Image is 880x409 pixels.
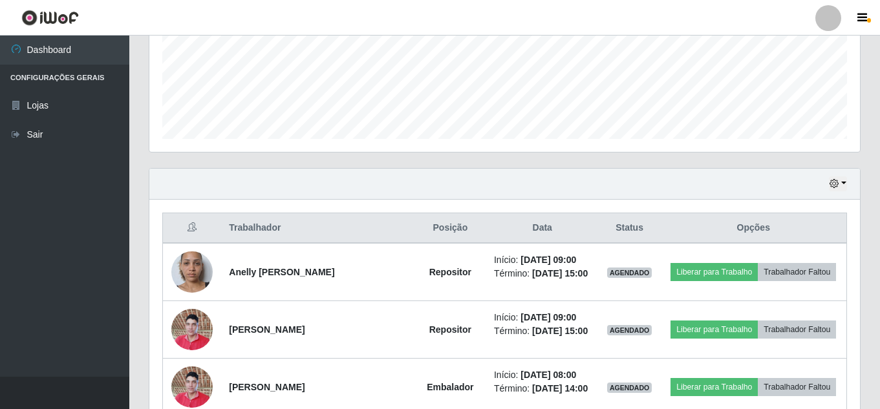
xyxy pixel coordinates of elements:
[758,378,836,396] button: Trabalhador Faltou
[532,326,588,336] time: [DATE] 15:00
[599,213,661,244] th: Status
[429,267,471,277] strong: Repositor
[661,213,847,244] th: Opções
[221,213,414,244] th: Trabalhador
[494,311,591,324] li: Início:
[429,324,471,335] strong: Repositor
[494,382,591,395] li: Término:
[229,382,305,392] strong: [PERSON_NAME]
[607,325,652,335] span: AGENDADO
[427,382,473,392] strong: Embalador
[758,263,836,281] button: Trabalhador Faltou
[494,324,591,338] li: Término:
[520,255,576,265] time: [DATE] 09:00
[21,10,79,26] img: CoreUI Logo
[671,378,758,396] button: Liberar para Trabalho
[414,213,486,244] th: Posição
[494,267,591,280] li: Término:
[494,253,591,267] li: Início:
[494,368,591,382] li: Início:
[607,383,652,393] span: AGENDADO
[607,267,652,278] span: AGENDADO
[229,267,334,277] strong: Anelly [PERSON_NAME]
[520,370,576,380] time: [DATE] 08:00
[520,312,576,322] time: [DATE] 09:00
[532,268,588,278] time: [DATE] 15:00
[671,263,758,281] button: Liberar para Trabalho
[758,320,836,339] button: Trabalhador Faltou
[486,213,599,244] th: Data
[171,302,213,357] img: 1757358194836.jpeg
[229,324,305,335] strong: [PERSON_NAME]
[532,383,588,393] time: [DATE] 14:00
[171,235,213,309] img: 1736004574003.jpeg
[671,320,758,339] button: Liberar para Trabalho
